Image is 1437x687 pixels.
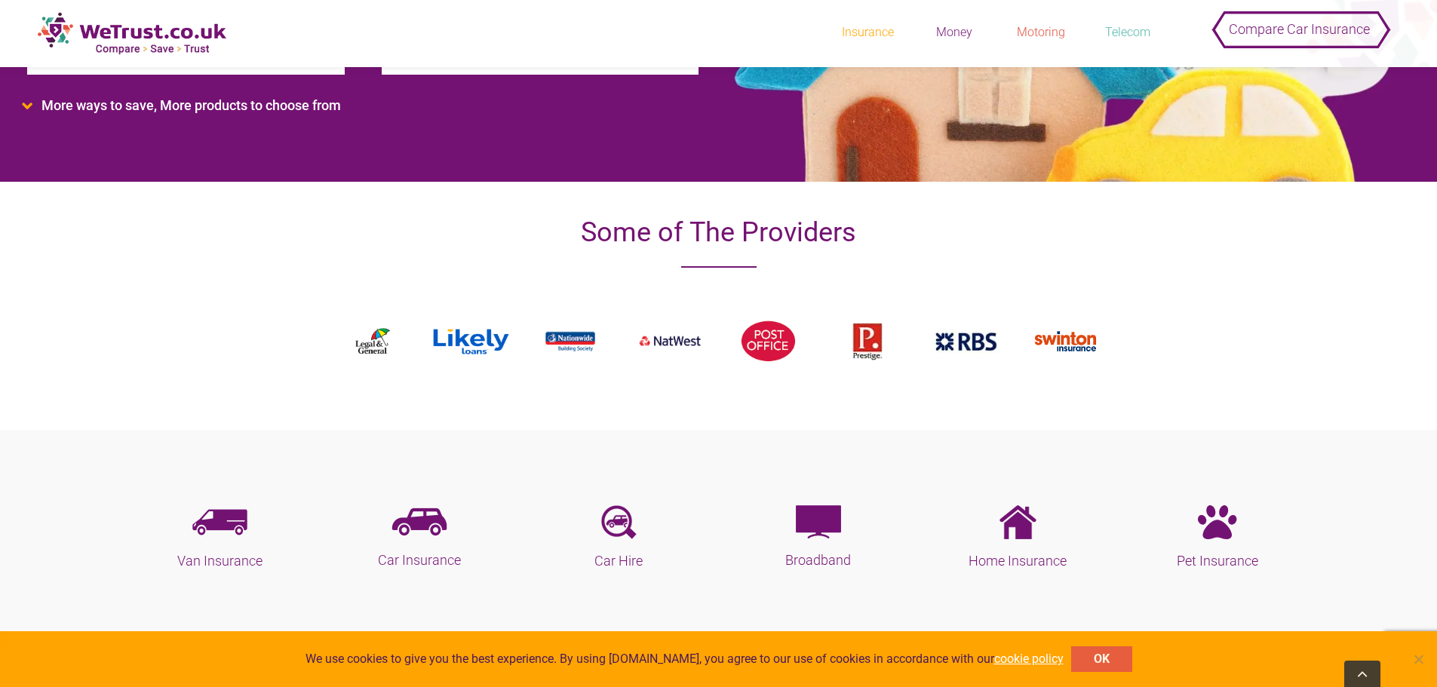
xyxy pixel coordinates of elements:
[1229,11,1370,48] span: Compare Car Insurance
[334,325,410,357] img: legal-general.png
[330,505,508,571] a: Car Insurance
[601,505,637,539] img: car-hire.png
[1411,652,1426,667] span: No
[796,505,841,538] img: broadband-tv.png
[1027,324,1104,358] img: swinton-1.png
[1129,551,1307,572] h5: Pet Insurance
[530,505,708,572] a: Car Hire
[530,551,708,572] h5: Car Hire
[532,325,608,357] img: nationwide.png
[917,24,992,41] div: Money
[730,317,806,365] img: PO_Logo_RGB1-1-1.png
[830,24,905,41] div: Insurance
[330,550,508,571] h5: Car Insurance
[1090,24,1165,41] div: Telecom
[131,505,309,572] a: Van Insurance
[1198,505,1237,539] img: paw-solid-1.png
[1129,505,1307,572] a: Pet Insurance
[997,505,1038,539] img: home-insurance.png
[23,97,1198,114] li: More ways to save, More products to choose from
[729,550,907,571] h5: Broadband
[929,505,1107,572] a: Home Insurance
[38,12,226,55] img: new-logo.png
[852,323,883,360] img: prestige-e1585834881923.jpg
[131,551,309,572] h5: Van Insurance
[631,325,708,357] img: natwest.png
[391,505,447,538] img: car-insurance.png
[929,551,1107,572] h5: Home Insurance
[928,329,1004,354] img: RBS150x50-1-1.jpg
[1003,24,1079,41] div: Motoring
[192,505,247,539] img: van-insurance.png
[306,651,1064,667] span: We use cookies to give you the best experience. By using [DOMAIN_NAME], you agree to our use of c...
[433,329,509,354] img: likely150x50-1.png
[994,652,1064,666] a: cookie policy
[729,505,907,571] a: Broadband
[1218,8,1380,38] button: Compare Car Insurance
[1071,646,1132,672] button: OK
[312,212,1126,253] h2: Some of The Providers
